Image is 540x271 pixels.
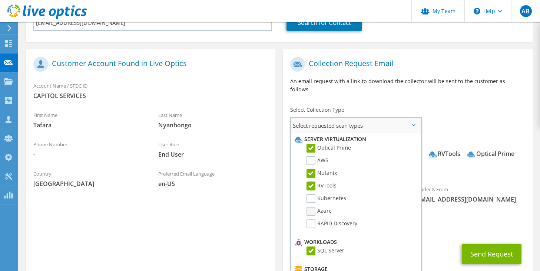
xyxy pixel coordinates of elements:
div: Optical Prime [467,150,514,158]
div: Sender & From [408,182,533,207]
span: - [33,150,143,159]
div: User Role [151,137,276,162]
label: Nutanix [307,169,337,178]
label: SQL Server [307,246,344,255]
span: Nyanhongo [158,121,268,129]
span: en-US [158,180,268,188]
label: Azure [307,207,332,216]
span: Tafara [33,121,143,129]
span: Select requested scan types [291,118,420,133]
li: Workloads [293,238,417,246]
span: End User [158,150,268,159]
h1: Customer Account Found in Live Optics [33,57,264,72]
label: AWS [307,156,328,165]
div: Country [26,166,151,192]
label: Optical Prime [307,144,351,153]
svg: \n [474,8,480,14]
li: Server Virtualization [293,135,417,144]
a: Search for Contact [286,14,362,31]
div: Requested Collections [283,136,532,177]
label: Kubernetes [307,194,346,203]
div: Account Name / SFDC ID [26,78,275,104]
div: Last Name [151,107,276,133]
div: First Name [26,107,151,133]
span: CAPITOL SERVICES [33,92,268,100]
div: Preferred Email Language [151,166,276,192]
label: Select Collection Type [290,106,344,114]
label: RAPID Discovery [307,219,357,228]
button: Send Request [462,244,521,264]
span: [GEOGRAPHIC_DATA] [33,180,143,188]
div: CC & Reply To [283,211,532,236]
div: To [283,182,408,207]
div: RVTools [429,150,460,158]
div: Phone Number [26,137,151,162]
h1: Collection Request Email [290,57,521,72]
span: [EMAIL_ADDRESS][DOMAIN_NAME] [415,195,525,203]
span: AB [520,5,532,17]
p: An email request with a link to download the collector will be sent to the customer as follows. [290,77,525,94]
label: RVTools [307,182,337,190]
